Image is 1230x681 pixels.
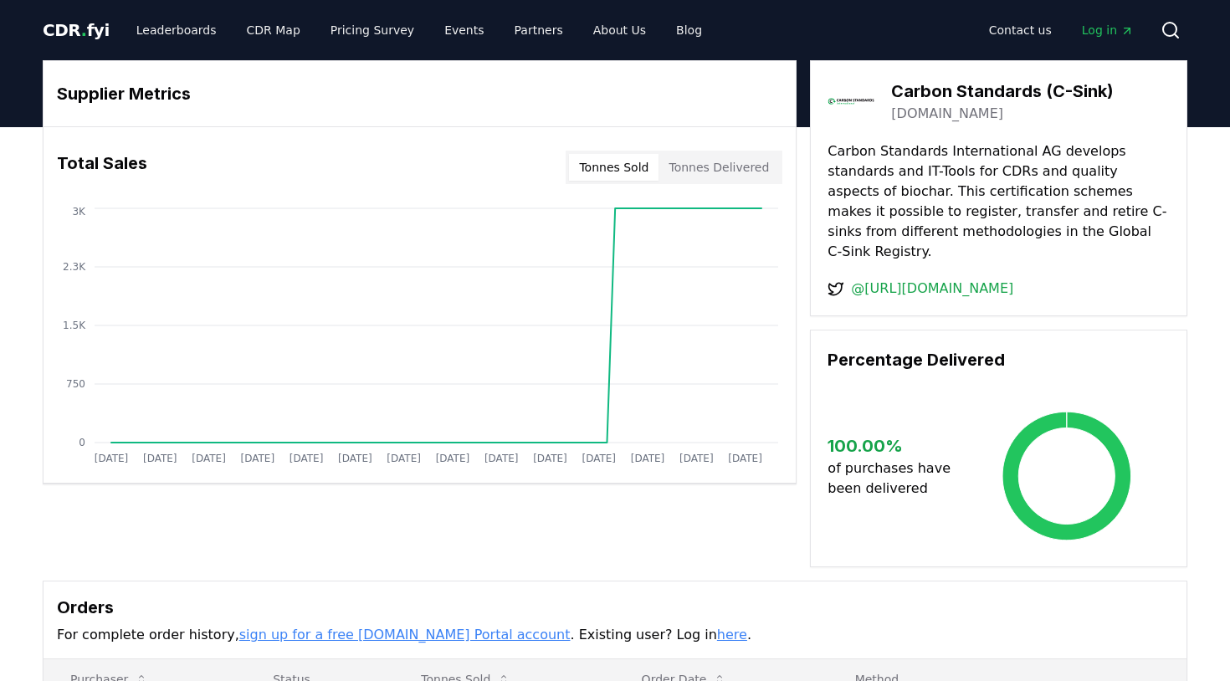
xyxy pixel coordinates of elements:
nav: Main [123,15,715,45]
tspan: [DATE] [728,453,762,464]
a: About Us [580,15,659,45]
tspan: 3K [72,206,86,218]
a: Blog [663,15,715,45]
tspan: [DATE] [679,453,714,464]
tspan: 750 [66,378,85,390]
tspan: [DATE] [533,453,567,464]
button: Tonnes Sold [569,154,659,181]
a: Pricing Survey [317,15,428,45]
tspan: [DATE] [484,453,519,464]
span: Log in [1082,22,1134,38]
tspan: [DATE] [631,453,665,464]
button: Tonnes Delivered [659,154,779,181]
a: CDR.fyi [43,18,110,42]
tspan: [DATE] [241,453,275,464]
a: Events [431,15,497,45]
h3: Supplier Metrics [57,81,782,106]
a: [DOMAIN_NAME] [891,104,1003,124]
a: Partners [501,15,577,45]
span: CDR fyi [43,20,110,40]
h3: 100.00 % [828,433,964,458]
a: here [717,627,747,643]
a: CDR Map [233,15,314,45]
img: Carbon Standards (C-Sink)-logo [828,78,874,125]
tspan: [DATE] [143,453,177,464]
h3: Percentage Delivered [828,347,1170,372]
tspan: [DATE] [290,453,324,464]
h3: Carbon Standards (C-Sink) [891,79,1114,104]
tspan: [DATE] [95,453,129,464]
a: sign up for a free [DOMAIN_NAME] Portal account [239,627,571,643]
tspan: 1.5K [63,320,86,331]
a: Leaderboards [123,15,230,45]
span: . [81,20,87,40]
p: For complete order history, . Existing user? Log in . [57,625,1173,645]
h3: Total Sales [57,151,147,184]
p: Carbon Standards International AG develops standards and IT-Tools for CDRs and quality aspects of... [828,141,1170,262]
tspan: 2.3K [63,261,86,273]
a: Log in [1069,15,1147,45]
a: Contact us [976,15,1065,45]
tspan: [DATE] [436,453,470,464]
tspan: [DATE] [387,453,421,464]
tspan: 0 [79,437,85,448]
tspan: [DATE] [338,453,372,464]
tspan: [DATE] [582,453,616,464]
tspan: [DATE] [192,453,226,464]
a: @[URL][DOMAIN_NAME] [851,279,1013,299]
h3: Orders [57,595,1173,620]
nav: Main [976,15,1147,45]
p: of purchases have been delivered [828,458,964,499]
